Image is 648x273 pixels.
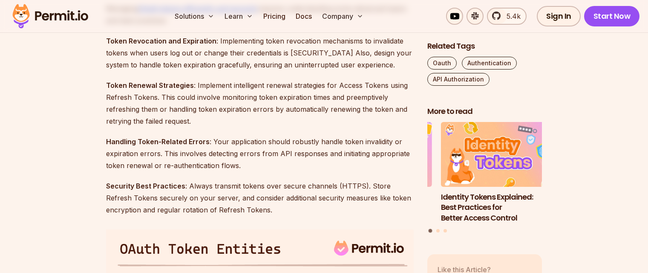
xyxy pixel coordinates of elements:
[441,122,556,187] img: Identity Tokens Explained: Best Practices for Better Access Control
[9,2,92,31] img: Permit logo
[436,229,440,232] button: Go to slide 2
[106,182,185,190] strong: Security Best Practices
[106,37,216,45] strong: Token Revocation and Expiration
[319,8,367,25] button: Company
[487,8,527,25] a: 5.4k
[317,192,432,223] h3: Best Practices for Authentication and Authorization in API
[106,136,414,171] p: : Your application should robustly handle token invalidity or expiration errors. This involves de...
[444,229,447,232] button: Go to slide 3
[427,57,457,70] a: Oauth
[106,81,194,90] strong: Token Renewal Strategies
[584,6,640,26] a: Start Now
[427,122,542,234] div: Posts
[171,8,218,25] button: Solutions
[292,8,315,25] a: Docs
[317,122,432,224] li: 3 of 3
[221,8,256,25] button: Learn
[427,73,490,86] a: API Authorization
[106,79,414,127] p: : Implement intelligent renewal strategies for Access Tokens using Refresh Tokens. This could inv...
[441,192,556,223] h3: Identity Tokens Explained: Best Practices for Better Access Control
[260,8,289,25] a: Pricing
[429,229,432,232] button: Go to slide 1
[501,11,521,21] span: 5.4k
[106,137,210,146] strong: Handling Token-Related Errors
[462,57,517,70] a: Authentication
[106,180,414,216] p: : Always transmit tokens over secure channels (HTTPS). Store Refresh Tokens securely on your serv...
[537,6,581,26] a: Sign In
[441,122,556,224] li: 1 of 3
[106,35,414,71] p: : Implementing token revocation mechanisms to invalidate tokens when users log out or change thei...
[427,41,542,52] h2: Related Tags
[317,122,432,187] img: Best Practices for Authentication and Authorization in API
[427,106,542,117] h2: More to read
[441,122,556,224] a: Identity Tokens Explained: Best Practices for Better Access ControlIdentity Tokens Explained: Bes...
